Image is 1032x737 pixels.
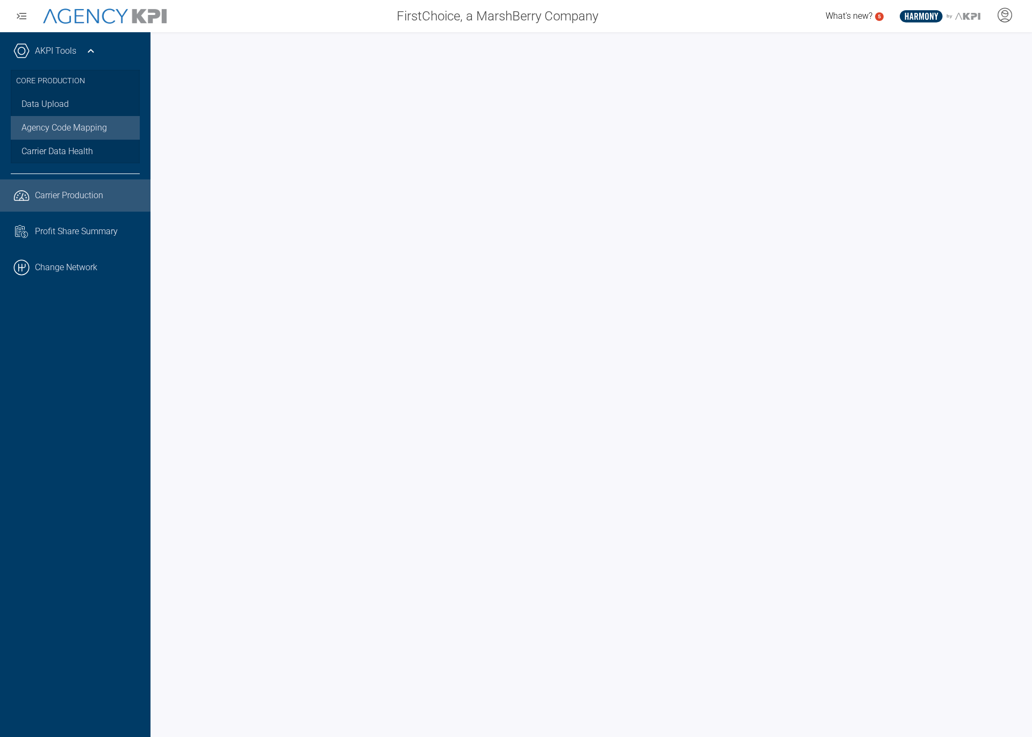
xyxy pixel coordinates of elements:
[11,116,140,140] a: Agency Code Mapping
[11,140,140,163] a: Carrier Data Health
[21,145,93,158] span: Carrier Data Health
[35,225,118,238] span: Profit Share Summary
[826,11,872,21] span: What's new?
[43,9,167,24] img: AgencyKPI
[397,6,598,26] span: FirstChoice, a MarshBerry Company
[11,92,140,116] a: Data Upload
[878,13,881,19] text: 5
[875,12,884,21] a: 5
[35,189,103,202] span: Carrier Production
[35,45,76,57] a: AKPI Tools
[16,70,134,92] h3: Core Production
